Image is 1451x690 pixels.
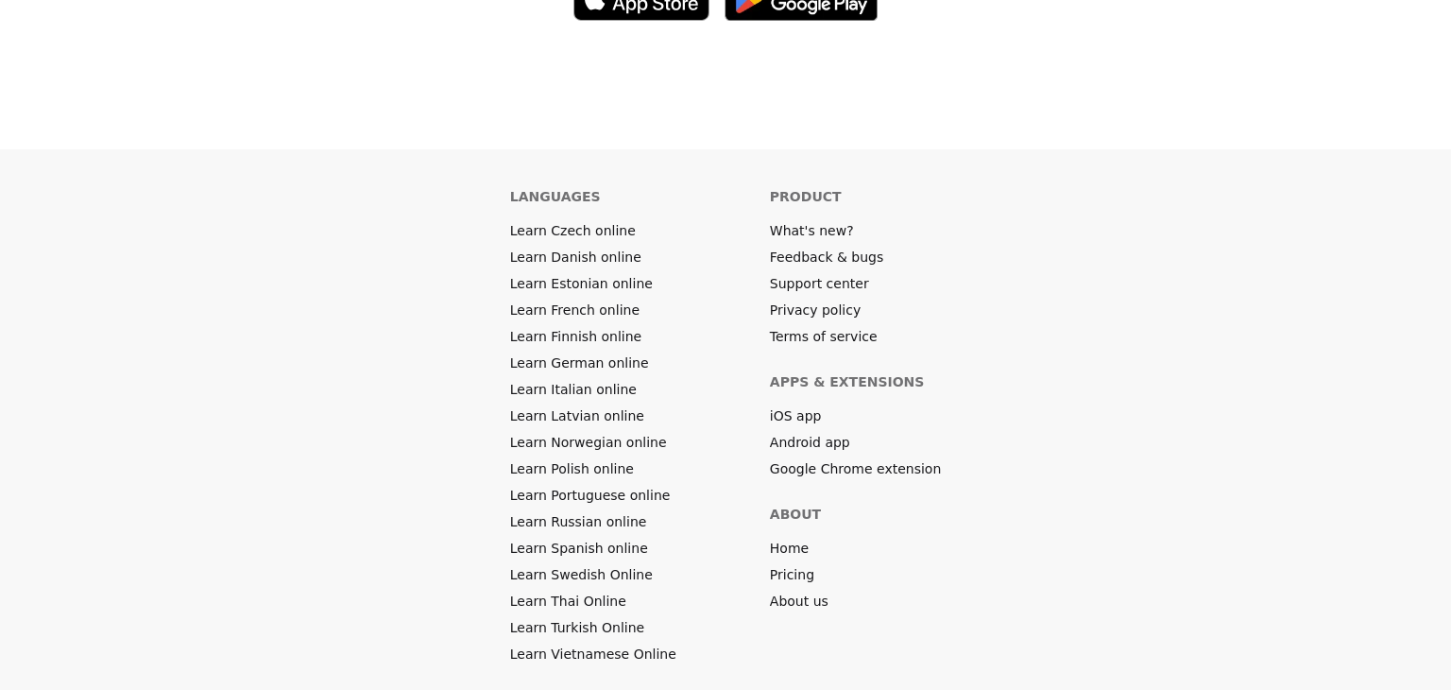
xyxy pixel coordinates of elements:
[770,221,854,240] a: What's new?
[510,301,640,319] a: Learn French online
[510,327,641,346] a: Learn Finnish online
[770,274,869,293] a: Support center
[510,539,648,558] a: Learn Spanish online
[510,645,676,664] a: Learn Vietnamese Online
[510,565,653,584] a: Learn Swedish Online
[770,187,842,206] h6: Product
[770,592,828,611] a: About us
[510,486,671,505] a: Learn Portuguese online
[510,512,647,531] a: Learn Russian online
[770,406,822,425] a: iOS app
[770,539,809,558] a: Home
[770,327,878,346] a: Terms of service
[770,433,850,452] a: Android app
[510,380,637,399] a: Learn Italian online
[510,274,653,293] a: Learn Estonian online
[510,618,644,637] a: Learn Turkish Online
[770,248,883,267] a: Feedback & bugs
[770,459,941,478] a: Google Chrome extension
[510,248,641,267] a: Learn Danish online
[770,372,925,391] h6: Apps & extensions
[510,459,634,478] a: Learn Polish online
[510,406,644,425] a: Learn Latvian online
[770,505,821,524] h6: About
[510,221,636,240] a: Learn Czech online
[510,592,626,611] a: Learn Thai Online
[770,301,861,319] a: Privacy policy
[510,433,667,452] a: Learn Norwegian online
[510,187,601,206] h6: Languages
[770,565,814,584] a: Pricing
[510,354,649,372] a: Learn German online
